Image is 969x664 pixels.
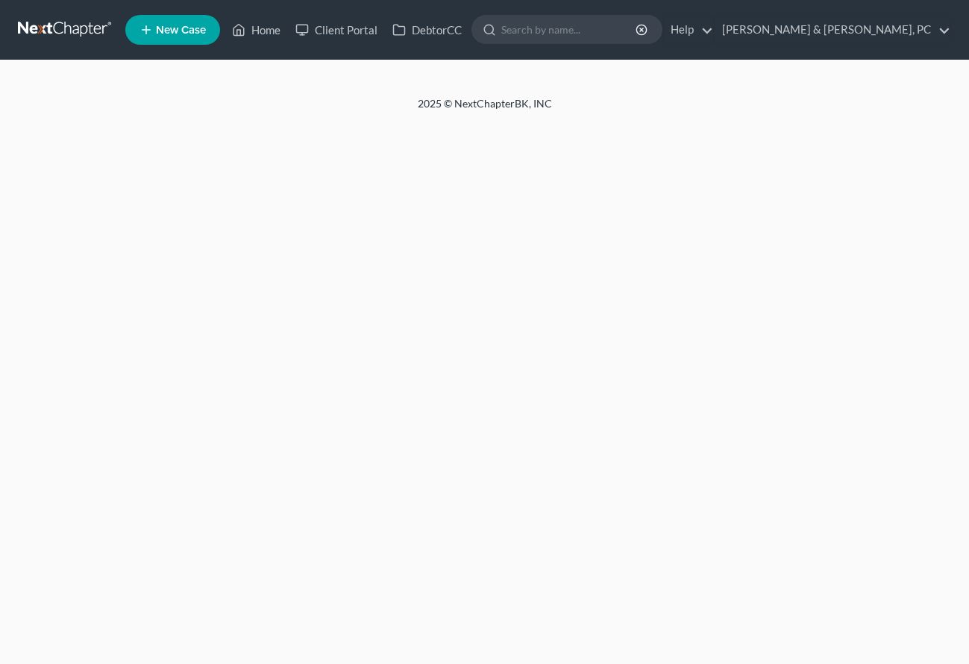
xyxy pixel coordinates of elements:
[715,16,950,43] a: [PERSON_NAME] & [PERSON_NAME], PC
[288,16,385,43] a: Client Portal
[60,96,910,123] div: 2025 © NextChapterBK, INC
[663,16,713,43] a: Help
[156,25,206,36] span: New Case
[385,16,469,43] a: DebtorCC
[225,16,288,43] a: Home
[501,16,638,43] input: Search by name...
